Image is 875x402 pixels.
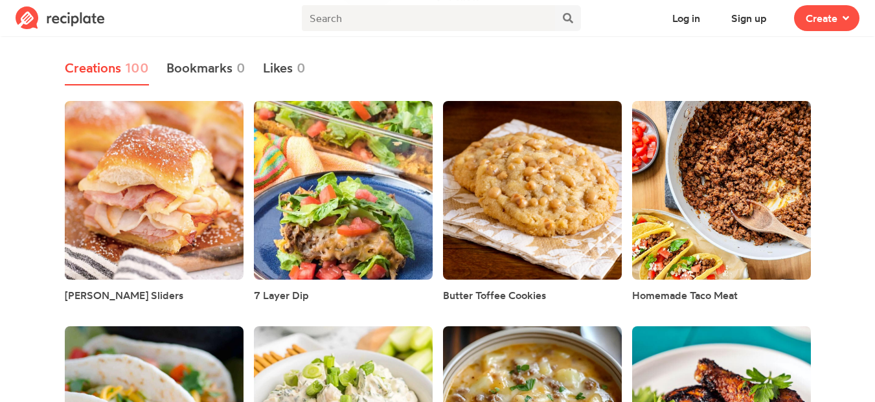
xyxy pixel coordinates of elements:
[302,5,554,31] input: Search
[794,5,859,31] button: Create
[443,289,546,302] span: Butter Toffee Cookies
[443,287,546,303] a: Butter Toffee Cookies
[254,287,309,303] a: 7 Layer Dip
[661,5,712,31] button: Log in
[632,287,738,303] a: Homemade Taco Meat
[254,289,309,302] span: 7 Layer Dip
[125,58,149,78] span: 100
[263,52,306,85] a: Likes0
[65,287,183,303] a: [PERSON_NAME] Sliders
[166,52,246,85] a: Bookmarks0
[632,289,738,302] span: Homemade Taco Meat
[16,6,105,30] img: Reciplate
[65,289,183,302] span: [PERSON_NAME] Sliders
[236,58,245,78] span: 0
[65,52,150,85] a: Creations100
[297,58,306,78] span: 0
[806,10,837,26] span: Create
[720,5,778,31] button: Sign up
